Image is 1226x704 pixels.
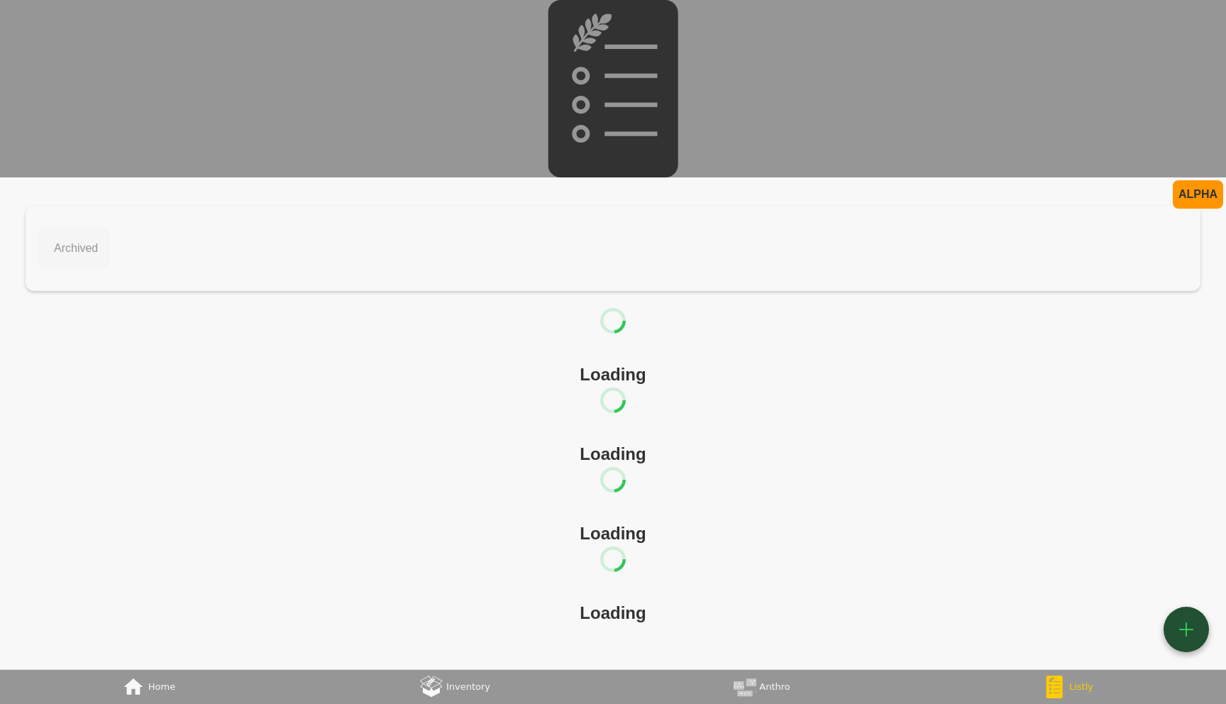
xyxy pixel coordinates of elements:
div: Loading [580,600,646,626]
div:  [1175,617,1198,642]
div: ALPHA [1178,186,1217,203]
div: Archived [48,240,98,257]
div: Loading [580,362,646,387]
div: Listly [1069,678,1093,695]
div: Home [148,678,175,695]
button: Archived [37,229,109,268]
div: Anthro [759,678,790,695]
div:  [122,676,145,698]
div: Loading [580,521,646,546]
div: Loading [580,441,646,467]
div: Inventory [446,678,490,695]
button: add [1164,607,1209,652]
